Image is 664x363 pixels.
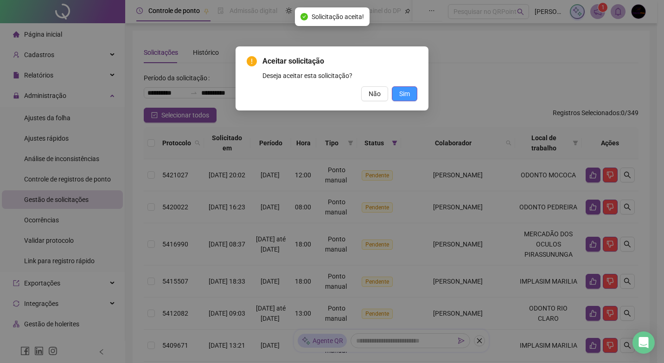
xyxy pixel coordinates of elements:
span: Não [369,89,381,99]
span: exclamation-circle [247,56,257,66]
span: check-circle [300,13,308,20]
span: Aceitar solicitação [262,56,417,67]
div: Deseja aceitar esta solicitação? [262,71,417,81]
span: Solicitação aceita! [312,12,364,22]
span: Sim [399,89,410,99]
button: Não [361,86,388,101]
button: Sim [392,86,417,101]
div: Open Intercom Messenger [632,331,655,354]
